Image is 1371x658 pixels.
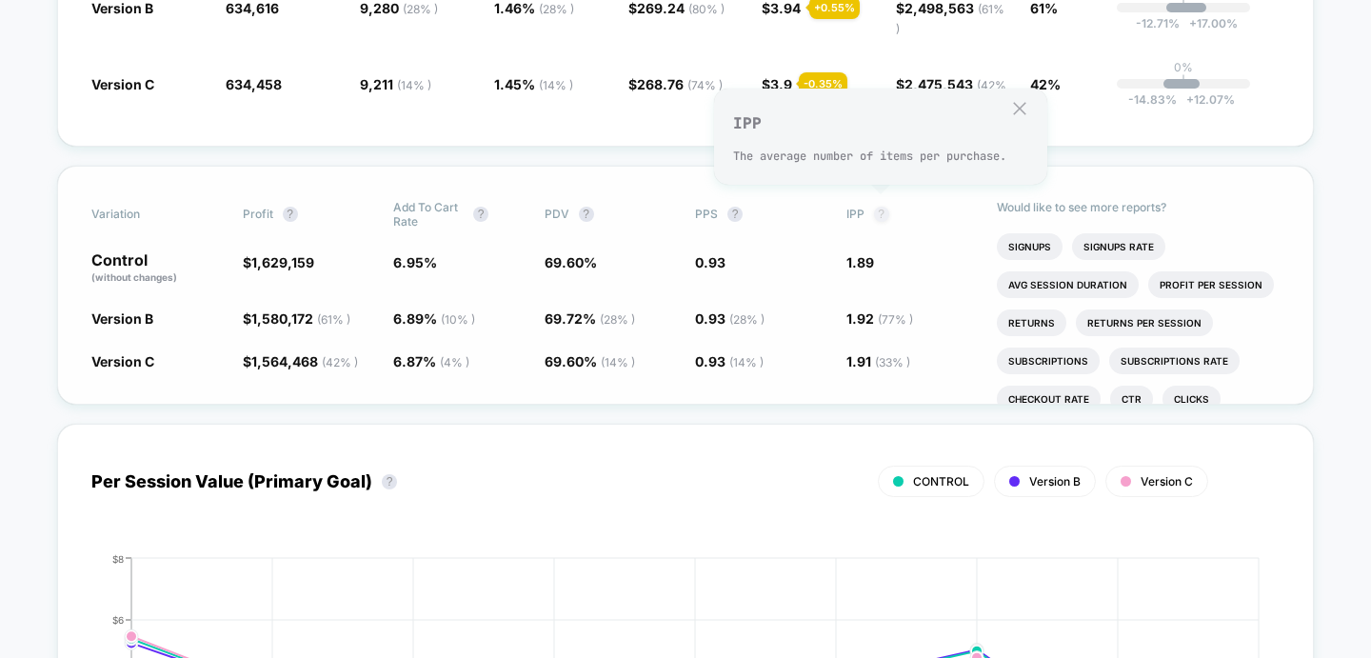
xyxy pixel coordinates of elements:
span: $ [762,76,792,92]
button: ? [579,207,594,222]
span: ( 74 % ) [687,78,723,92]
p: 0% [1174,60,1193,74]
span: 0.93 [695,353,764,369]
li: Returns Per Session [1076,309,1213,336]
button: ? [727,207,743,222]
span: 634,458 [226,76,282,92]
li: Signups [997,233,1063,260]
button: ? [874,207,889,222]
span: Add To Cart Rate [393,200,464,229]
span: 6.87 % [393,353,469,369]
span: 6.95 % [393,254,437,270]
span: PPS [695,207,718,221]
button: ? [382,474,397,489]
span: ( 42 % ) [322,355,358,369]
span: 17.00 % [1180,16,1238,30]
span: ( 33 % ) [875,355,910,369]
span: ( 77 % ) [878,312,913,327]
span: -12.71 % [1136,16,1180,30]
span: 12.07 % [1177,92,1235,107]
li: Ctr [1110,386,1153,412]
span: $ [896,76,1006,111]
span: 69.60 % [545,254,597,270]
span: -14.83 % [1128,92,1177,107]
span: ( 14 % ) [601,355,635,369]
span: 42% [1030,76,1061,92]
span: ( 28 % ) [729,312,765,327]
span: Version C [91,353,154,369]
span: 1,580,172 [251,310,350,327]
li: Subscriptions [997,348,1100,374]
li: Subscriptions Rate [1109,348,1240,374]
span: + [1189,16,1197,30]
span: IPP [846,207,864,221]
span: 1,564,468 [251,353,358,369]
span: 69.72 % [545,310,635,327]
span: PDV [545,207,569,221]
span: ( 28 % ) [539,2,574,16]
span: + [1186,92,1194,107]
span: ( 14 % ) [729,355,764,369]
li: Clicks [1162,386,1221,412]
span: ( 14 % ) [539,78,573,92]
span: 1.91 [846,353,910,369]
span: ( 61 % ) [896,2,1004,35]
span: 3.9 [770,76,792,92]
p: | [1182,74,1185,89]
span: Version C [1141,474,1193,489]
li: Returns [997,309,1066,336]
p: The average number of items per purchase. [733,149,1028,164]
span: 1.89 [846,254,874,270]
span: 2,475,543 [896,76,1006,111]
tspan: $8 [112,552,124,564]
button: ? [473,207,488,222]
div: - 0.35 % [799,72,847,95]
span: ( 80 % ) [688,2,725,16]
p: IPP [733,113,1028,133]
span: Profit [243,207,273,221]
span: 9,211 [360,76,431,92]
li: Avg Session Duration [997,271,1139,298]
span: $ [243,353,358,369]
li: Profit Per Session [1148,271,1274,298]
span: 0.93 [695,310,765,327]
span: 1.92 [846,310,913,327]
span: $ [628,76,723,92]
span: ( 61 % ) [317,312,350,327]
span: ( 10 % ) [441,312,475,327]
button: ? [283,207,298,222]
span: ( 14 % ) [397,78,431,92]
span: Version C [91,76,154,92]
span: Version B [91,310,153,327]
span: 1.45 % [494,76,573,92]
span: Variation [91,200,196,229]
p: Control [91,252,224,285]
span: ( 4 % ) [440,355,469,369]
span: 0.93 [695,254,725,270]
span: Version B [1029,474,1081,489]
span: 1,629,159 [251,254,314,270]
li: Checkout Rate [997,386,1101,412]
span: ( 28 % ) [600,312,635,327]
span: $ [243,254,314,270]
span: (without changes) [91,271,177,283]
span: CONTROL [913,474,969,489]
span: $ [243,310,350,327]
span: 6.89 % [393,310,475,327]
li: Signups Rate [1072,233,1165,260]
tspan: $6 [112,613,124,625]
p: Would like to see more reports? [997,200,1280,214]
span: 69.60 % [545,353,635,369]
span: ( 28 % ) [403,2,438,16]
span: 268.76 [637,76,723,92]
